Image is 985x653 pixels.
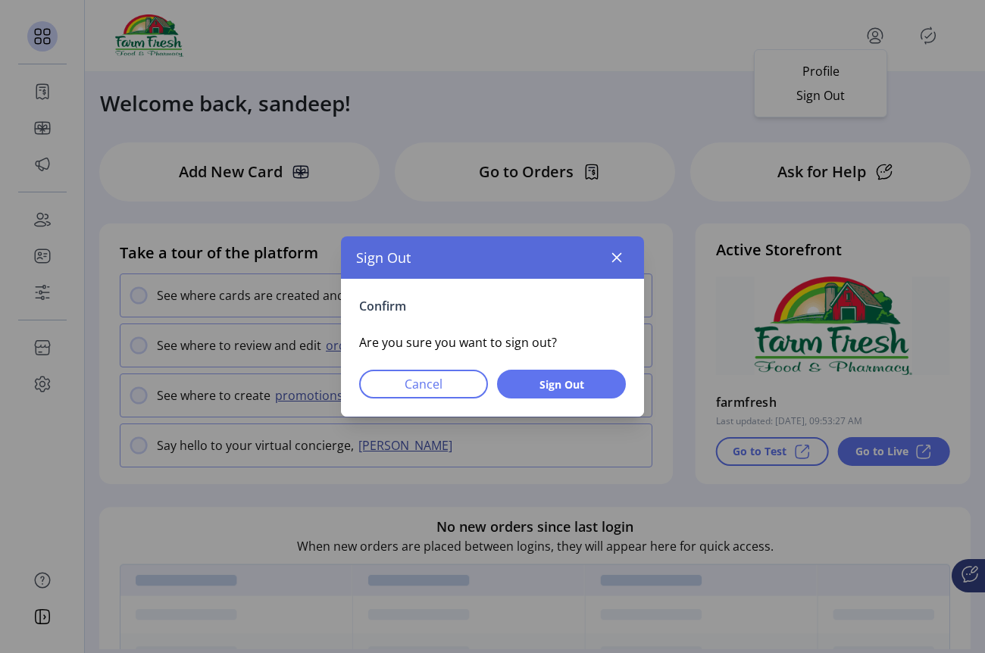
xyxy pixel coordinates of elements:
span: Cancel [379,375,468,393]
span: Sign Out [517,376,606,392]
p: Confirm [359,297,626,315]
span: Sign Out [356,248,411,268]
p: Are you sure you want to sign out? [359,333,626,351]
button: Sign Out [497,370,626,398]
button: Cancel [359,370,488,398]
